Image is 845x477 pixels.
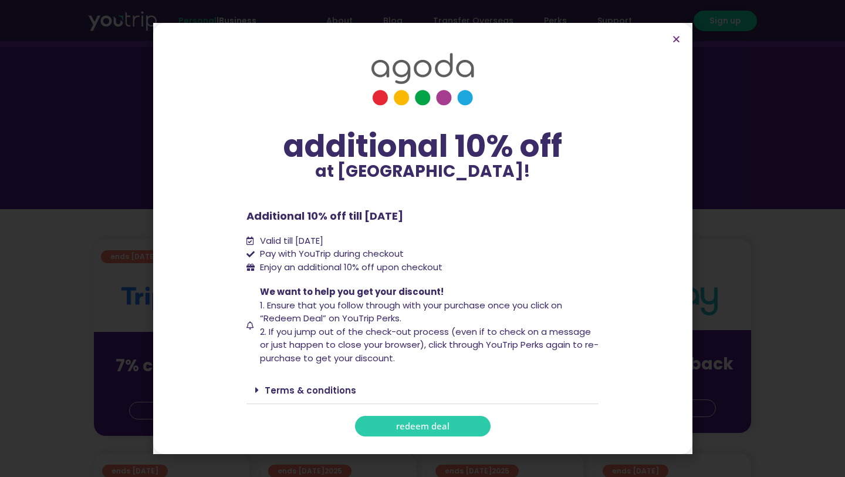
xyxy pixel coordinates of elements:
p: Additional 10% off till [DATE] [246,208,599,224]
span: 1. Ensure that you follow through with your purchase once you click on “Redeem Deal” on YouTrip P... [260,299,562,325]
span: 2. If you jump out of the check-out process (even if to check on a message or just happen to clos... [260,325,599,364]
span: redeem deal [396,422,449,431]
span: We want to help you get your discount! [260,285,444,298]
div: Terms & conditions [246,377,599,404]
p: at [GEOGRAPHIC_DATA]! [246,163,599,180]
a: Close [672,35,681,43]
a: redeem deal [355,416,491,436]
span: Valid till [DATE] [257,234,323,248]
span: Pay with YouTrip during checkout [257,247,404,261]
div: additional 10% off [246,129,599,163]
span: Enjoy an additional 10% off upon checkout [260,261,442,273]
a: Terms & conditions [265,384,356,397]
